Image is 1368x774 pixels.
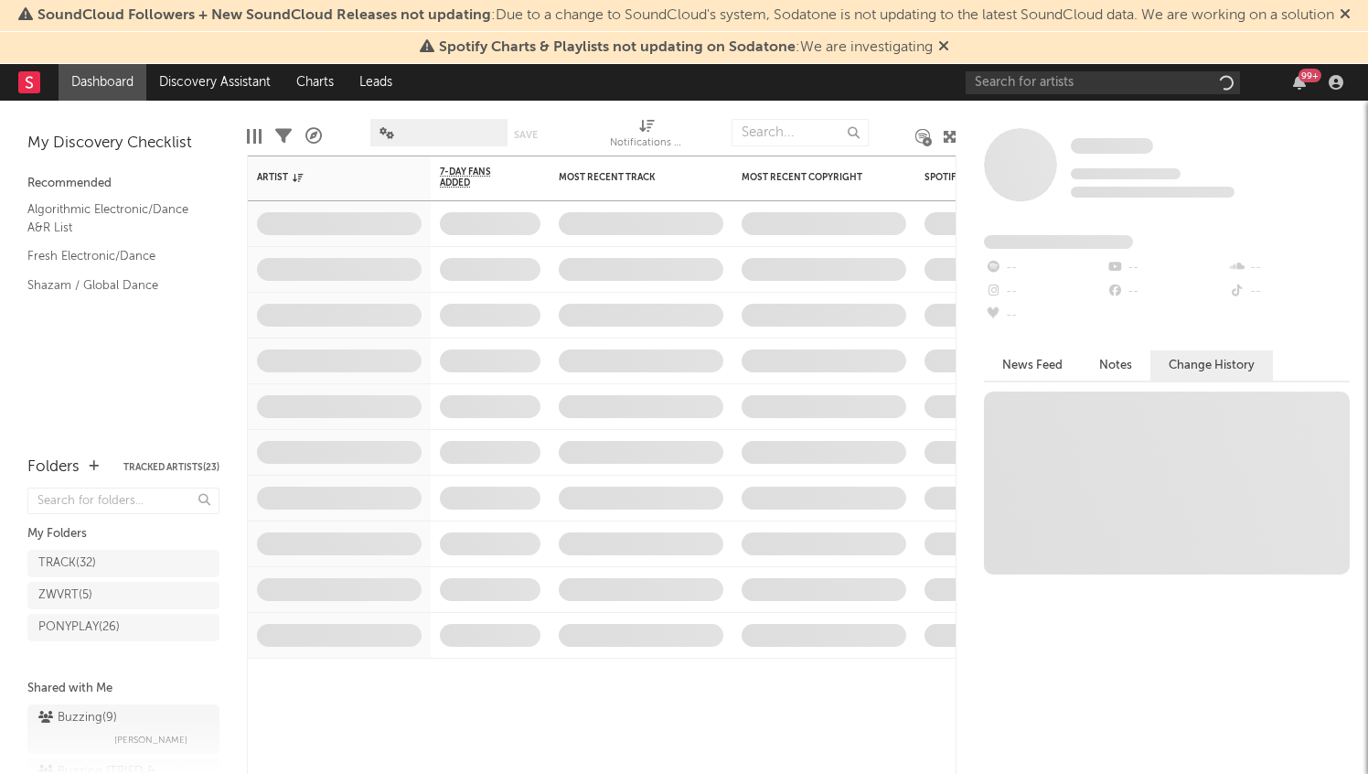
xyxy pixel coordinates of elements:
[742,172,879,183] div: Most Recent Copyright
[38,707,117,729] div: Buzzing ( 9 )
[1081,350,1150,381] button: Notes
[38,553,96,575] div: TRACK ( 32 )
[27,173,219,195] div: Recommended
[257,172,394,183] div: Artist
[984,350,1081,381] button: News Feed
[984,280,1106,304] div: --
[27,678,219,700] div: Shared with Me
[27,488,219,514] input: Search for folders...
[924,172,1062,183] div: Spotify Monthly Listeners
[610,110,683,163] div: Notifications (Artist)
[27,550,219,577] a: TRACK(32)
[1150,350,1273,381] button: Change History
[38,617,120,639] div: PONYPLAY ( 26 )
[114,729,187,751] span: [PERSON_NAME]
[1228,280,1350,304] div: --
[984,304,1106,328] div: --
[59,64,146,101] a: Dashboard
[610,133,683,155] div: Notifications (Artist)
[984,256,1106,280] div: --
[283,64,347,101] a: Charts
[984,235,1133,249] span: Fans Added by Platform
[27,582,219,609] a: ZWVRT(5)
[146,64,283,101] a: Discovery Assistant
[514,130,538,140] button: Save
[1071,138,1153,154] span: Some Artist
[440,167,513,188] span: 7-Day Fans Added
[1071,137,1153,156] a: Some Artist
[938,40,949,55] span: Dismiss
[1228,256,1350,280] div: --
[247,110,262,163] div: Edit Columns
[1299,69,1321,82] div: 99 +
[27,133,219,155] div: My Discovery Checklist
[559,172,696,183] div: Most Recent Track
[1071,168,1181,179] span: Tracking Since: [DATE]
[966,71,1240,94] input: Search for artists
[27,457,80,478] div: Folders
[1340,8,1351,23] span: Dismiss
[1293,75,1306,90] button: 99+
[1106,280,1227,304] div: --
[27,246,201,266] a: Fresh Electronic/Dance
[1071,187,1234,198] span: 0 fans last week
[27,199,201,237] a: Algorithmic Electronic/Dance A&R List
[27,614,219,641] a: PONYPLAY(26)
[37,8,1334,23] span: : Due to a change to SoundCloud's system, Sodatone is not updating to the latest SoundCloud data....
[439,40,933,55] span: : We are investigating
[732,119,869,146] input: Search...
[123,463,219,472] button: Tracked Artists(23)
[27,704,219,754] a: Buzzing(9)[PERSON_NAME]
[347,64,405,101] a: Leads
[305,110,322,163] div: A&R Pipeline
[37,8,491,23] span: SoundCloud Followers + New SoundCloud Releases not updating
[38,585,92,607] div: ZWVRT ( 5 )
[27,275,201,296] a: Shazam / Global Dance
[439,40,796,55] span: Spotify Charts & Playlists not updating on Sodatone
[27,523,219,545] div: My Folders
[1106,256,1227,280] div: --
[275,110,292,163] div: Filters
